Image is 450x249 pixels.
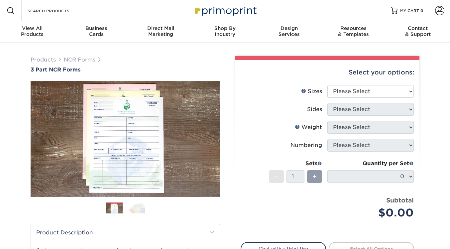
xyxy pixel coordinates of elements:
[307,105,322,113] div: Sides
[129,21,193,43] a: Direct MailMarketing
[386,25,450,31] span: Contact
[193,21,257,43] a: Shop ByIndustry
[31,66,220,73] a: 3 Part NCR Forms
[192,3,258,18] img: Primoprint
[290,141,322,149] div: Numbering
[257,21,321,43] a: DesignServices
[193,25,257,37] div: Industry
[193,25,257,31] span: Shop By
[295,123,322,131] div: Weight
[31,66,80,73] span: 3 Part NCR Forms
[269,160,322,168] div: Sets
[257,25,321,37] div: Services
[275,172,278,182] span: -
[64,25,128,31] span: Business
[386,21,450,43] a: Contact& Support
[321,25,386,37] div: & Templates
[31,224,220,241] h2: Product Description
[321,21,386,43] a: Resources& Templates
[301,87,322,95] div: Sizes
[129,25,193,31] span: Direct Mail
[31,73,220,204] img: 3 Part NCR Forms 01
[64,21,128,43] a: BusinessCards
[332,205,414,221] div: $0.00
[241,60,414,85] div: Select your options:
[321,25,386,31] span: Resources
[129,25,193,37] div: Marketing
[327,160,414,168] div: Quantity per Set
[257,25,321,31] span: Design
[312,172,317,182] span: +
[128,202,145,214] img: NCR Forms 02
[27,7,92,15] input: SEARCH PRODUCTS.....
[64,25,128,37] div: Cards
[31,57,56,63] a: Products
[420,8,423,13] span: 0
[400,8,419,14] span: MY CART
[64,57,95,63] a: NCR Forms
[386,196,414,204] strong: Subtotal
[386,25,450,37] div: & Support
[106,203,123,214] img: NCR Forms 01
